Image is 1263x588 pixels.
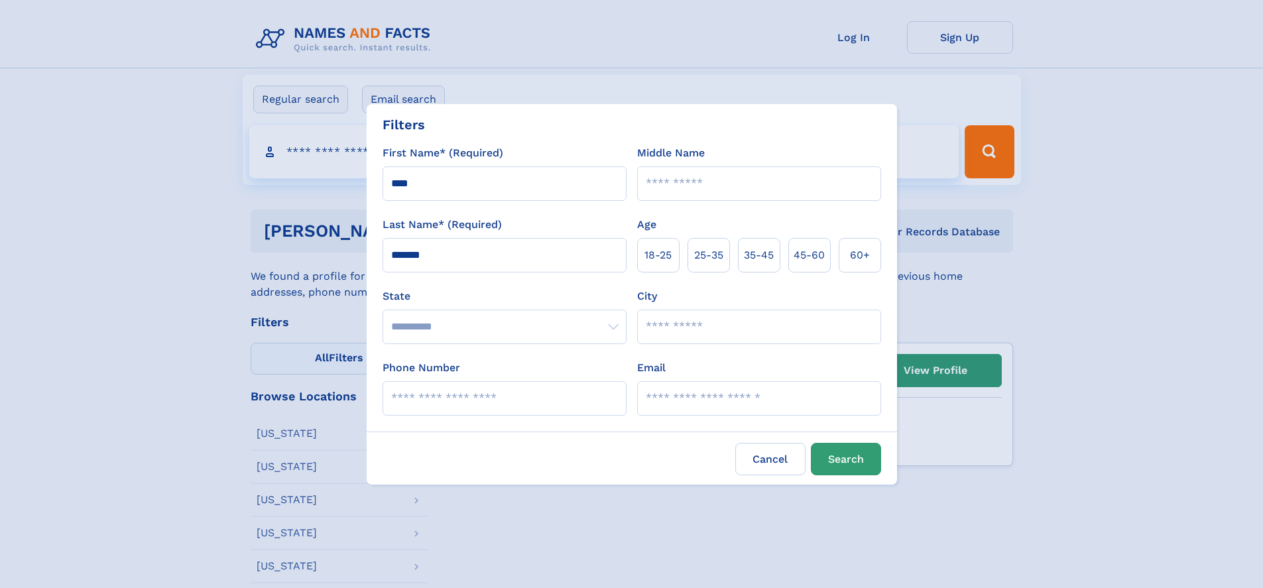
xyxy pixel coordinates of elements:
[744,247,774,263] span: 35‑45
[383,360,460,376] label: Phone Number
[637,288,657,304] label: City
[383,145,503,161] label: First Name* (Required)
[637,360,666,376] label: Email
[811,443,881,475] button: Search
[637,217,656,233] label: Age
[735,443,806,475] label: Cancel
[637,145,705,161] label: Middle Name
[794,247,825,263] span: 45‑60
[383,115,425,135] div: Filters
[850,247,870,263] span: 60+
[694,247,723,263] span: 25‑35
[383,217,502,233] label: Last Name* (Required)
[383,288,627,304] label: State
[644,247,672,263] span: 18‑25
